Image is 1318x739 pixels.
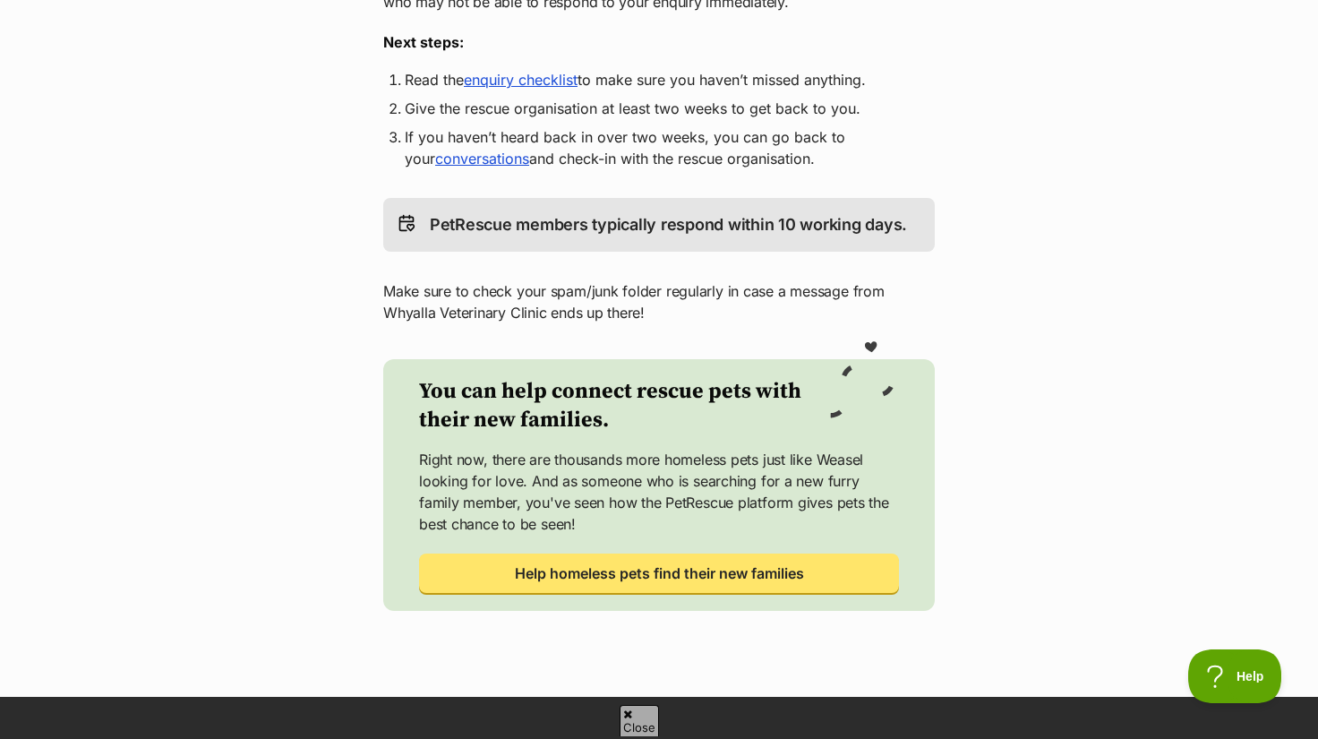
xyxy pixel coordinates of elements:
iframe: Help Scout Beacon - Open [1188,649,1282,703]
p: PetRescue members typically respond within 10 working days. [430,212,907,237]
h2: You can help connect rescue pets with their new families. [419,377,827,434]
a: enquiry checklist [464,71,578,89]
li: Read the to make sure you haven’t missed anything. [405,69,913,90]
span: Help homeless pets find their new families [515,563,804,584]
span: Close [620,705,659,736]
a: conversations [435,150,529,168]
a: Help homeless pets find their new families [419,554,899,593]
p: Right now, there are thousands more homeless pets just like Weasel looking for love. And as someo... [419,449,899,535]
p: Make sure to check your spam/junk folder regularly in case a message from Whyalla Veterinary Clin... [383,280,935,323]
h3: Next steps: [383,31,935,53]
li: If you haven’t heard back in over two weeks, you can go back to your and check-in with the rescue... [405,126,913,169]
li: Give the rescue organisation at least two weeks to get back to you. [405,98,913,119]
